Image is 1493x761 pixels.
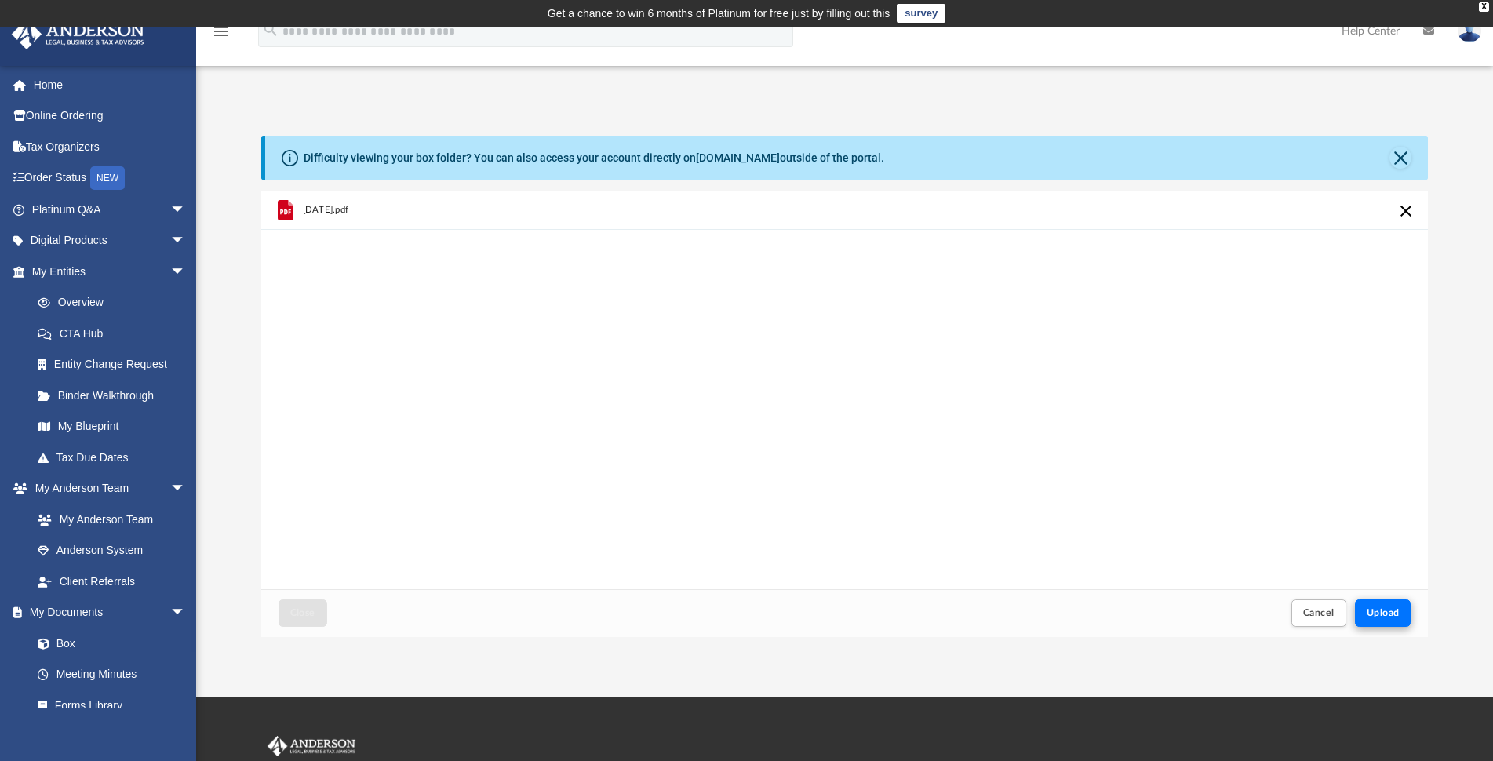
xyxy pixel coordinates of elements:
[22,659,202,690] a: Meeting Minutes
[11,194,209,225] a: Platinum Q&Aarrow_drop_down
[11,100,209,132] a: Online Ordering
[7,19,149,49] img: Anderson Advisors Platinum Portal
[22,349,209,380] a: Entity Change Request
[11,473,202,504] a: My Anderson Teamarrow_drop_down
[22,287,209,319] a: Overview
[290,608,315,617] span: Close
[11,131,209,162] a: Tax Organizers
[1367,608,1400,617] span: Upload
[262,21,279,38] i: search
[22,566,202,597] a: Client Referrals
[1397,202,1415,220] button: Cancel this upload
[1389,147,1411,169] button: Close
[22,380,209,411] a: Binder Walkthrough
[1291,599,1346,627] button: Cancel
[1355,599,1411,627] button: Upload
[212,30,231,41] a: menu
[1303,608,1335,617] span: Cancel
[22,690,194,721] a: Forms Library
[212,22,231,41] i: menu
[170,473,202,505] span: arrow_drop_down
[304,150,884,166] div: Difficulty viewing your box folder? You can also access your account directly on outside of the p...
[22,411,202,442] a: My Blueprint
[302,205,348,215] span: [DATE].pdf
[22,442,209,473] a: Tax Due Dates
[170,194,202,226] span: arrow_drop_down
[170,256,202,288] span: arrow_drop_down
[548,4,890,23] div: Get a chance to win 6 months of Platinum for free just by filling out this
[1458,20,1481,42] img: User Pic
[11,69,209,100] a: Home
[279,599,327,627] button: Close
[11,597,202,628] a: My Documentsarrow_drop_down
[11,256,209,287] a: My Entitiesarrow_drop_down
[22,504,194,535] a: My Anderson Team
[22,628,194,659] a: Box
[1479,2,1489,12] div: close
[261,191,1429,589] div: grid
[170,225,202,257] span: arrow_drop_down
[264,736,359,756] img: Anderson Advisors Platinum Portal
[22,535,202,566] a: Anderson System
[22,318,209,349] a: CTA Hub
[696,151,780,164] a: [DOMAIN_NAME]
[261,191,1429,637] div: Upload
[90,166,125,190] div: NEW
[170,597,202,629] span: arrow_drop_down
[11,225,209,257] a: Digital Productsarrow_drop_down
[11,162,209,195] a: Order StatusNEW
[897,4,945,23] a: survey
